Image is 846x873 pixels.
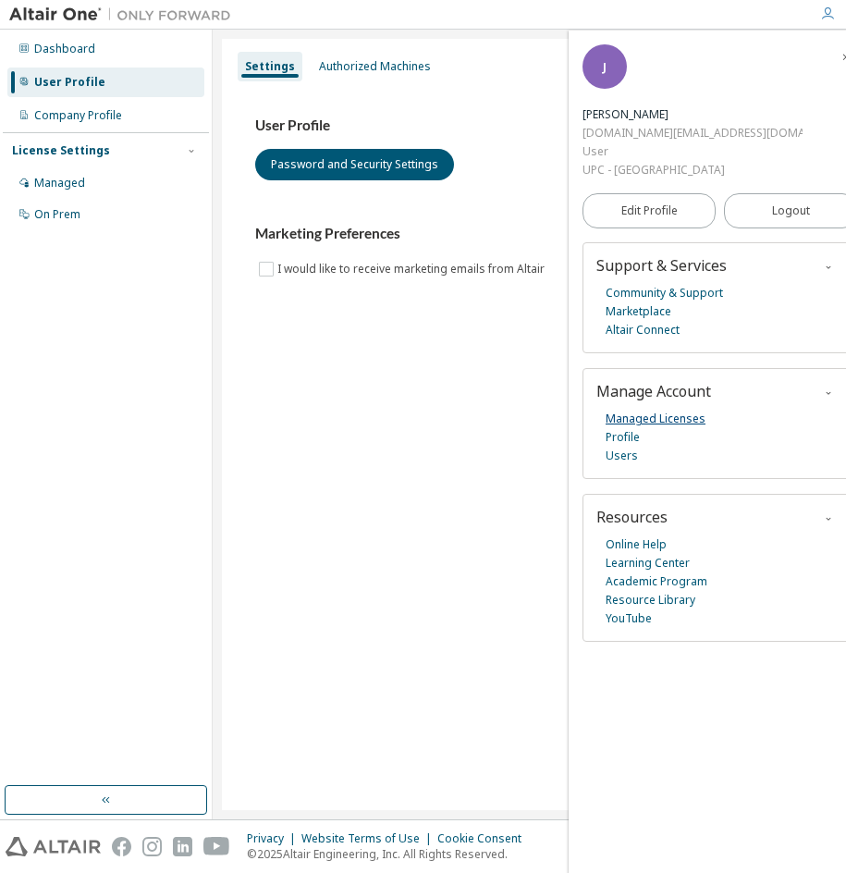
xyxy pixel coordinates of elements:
div: UPC - [GEOGRAPHIC_DATA] [582,161,803,179]
h3: User Profile [255,117,803,135]
a: Online Help [606,535,667,554]
span: Support & Services [596,255,727,276]
a: Profile [606,428,640,447]
a: Learning Center [606,554,690,572]
div: Settings [245,59,295,74]
span: Logout [772,202,810,220]
a: Altair Connect [606,321,680,339]
span: Edit Profile [621,203,678,218]
div: Dashboard [34,42,95,56]
div: On Prem [34,207,80,222]
a: YouTube [606,609,652,628]
p: © 2025 Altair Engineering, Inc. All Rights Reserved. [247,846,533,862]
div: [DOMAIN_NAME][EMAIL_ADDRESS][DOMAIN_NAME] [582,124,803,142]
div: User Profile [34,75,105,90]
div: Jordi Camp [582,105,803,124]
h3: Marketing Preferences [255,225,803,243]
img: altair_logo.svg [6,837,101,856]
img: instagram.svg [142,837,162,856]
div: Privacy [247,831,301,846]
a: Managed Licenses [606,410,705,428]
a: Users [606,447,638,465]
a: Community & Support [606,284,723,302]
span: Resources [596,507,668,527]
div: Website Terms of Use [301,831,437,846]
a: Edit Profile [582,193,716,228]
div: Cookie Consent [437,831,533,846]
img: Altair One [9,6,240,24]
div: License Settings [12,143,110,158]
label: I would like to receive marketing emails from Altair [277,258,548,280]
span: Manage Account [596,381,711,401]
a: Marketplace [606,302,671,321]
a: Resource Library [606,591,695,609]
img: linkedin.svg [173,837,192,856]
div: Managed [34,176,85,191]
a: Academic Program [606,572,707,591]
span: J [603,59,607,75]
img: facebook.svg [112,837,131,856]
div: Authorized Machines [319,59,431,74]
div: Company Profile [34,108,122,123]
div: User [582,142,803,161]
img: youtube.svg [203,837,230,856]
button: Password and Security Settings [255,149,454,180]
